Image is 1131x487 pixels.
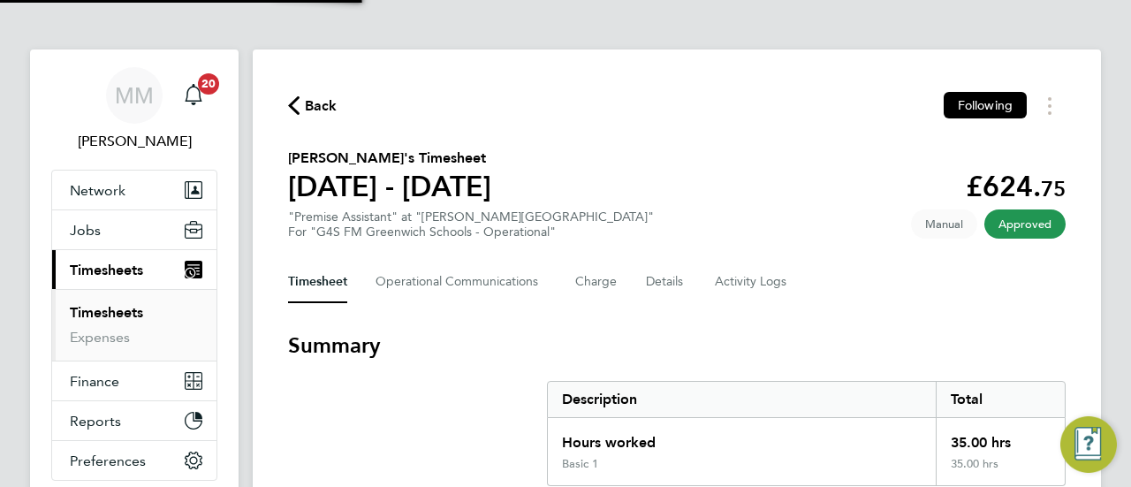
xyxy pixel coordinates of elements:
[575,261,618,303] button: Charge
[70,222,101,239] span: Jobs
[936,457,1065,485] div: 35.00 hrs
[547,381,1066,486] div: Summary
[51,131,217,152] span: Monique Maussant
[562,457,598,471] div: Basic 1
[1041,176,1066,202] span: 75
[52,441,216,480] button: Preferences
[70,453,146,469] span: Preferences
[966,170,1066,203] app-decimal: £624.
[936,418,1065,457] div: 35.00 hrs
[288,148,491,169] h2: [PERSON_NAME]'s Timesheet
[376,261,547,303] button: Operational Communications
[52,401,216,440] button: Reports
[548,382,936,417] div: Description
[958,97,1013,113] span: Following
[52,210,216,249] button: Jobs
[288,169,491,204] h1: [DATE] - [DATE]
[115,84,154,107] span: MM
[288,95,338,117] button: Back
[52,171,216,209] button: Network
[936,382,1065,417] div: Total
[288,209,654,240] div: "Premise Assistant" at "[PERSON_NAME][GEOGRAPHIC_DATA]"
[52,289,216,361] div: Timesheets
[548,418,936,457] div: Hours worked
[70,304,143,321] a: Timesheets
[288,331,1066,360] h3: Summary
[70,413,121,430] span: Reports
[1060,416,1117,473] button: Engage Resource Center
[51,67,217,152] a: MM[PERSON_NAME]
[70,373,119,390] span: Finance
[646,261,687,303] button: Details
[52,250,216,289] button: Timesheets
[1034,92,1066,119] button: Timesheets Menu
[70,329,130,346] a: Expenses
[70,262,143,278] span: Timesheets
[176,67,211,124] a: 20
[944,92,1027,118] button: Following
[198,73,219,95] span: 20
[715,261,789,303] button: Activity Logs
[305,95,338,117] span: Back
[288,261,347,303] button: Timesheet
[288,224,654,240] div: For "G4S FM Greenwich Schools - Operational"
[984,209,1066,239] span: This timesheet has been approved.
[70,182,125,199] span: Network
[52,361,216,400] button: Finance
[911,209,977,239] span: This timesheet was manually created.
